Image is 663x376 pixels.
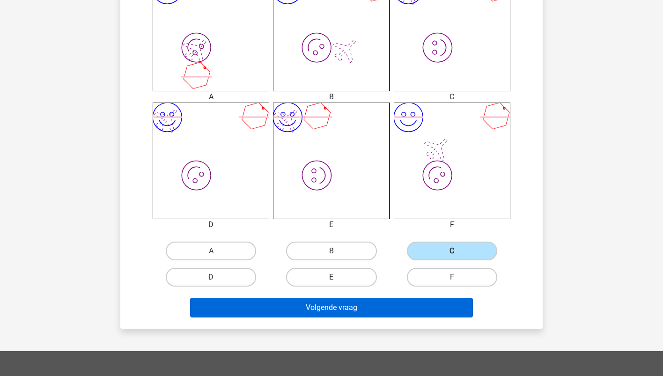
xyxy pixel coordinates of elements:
label: E [286,268,376,287]
label: D [166,268,256,287]
div: B [266,91,397,103]
button: Volgende vraag [190,298,473,317]
label: A [166,242,256,260]
div: E [266,219,397,230]
div: F [387,219,517,230]
label: C [407,242,497,260]
label: F [407,268,497,287]
label: B [286,242,376,260]
div: A [146,91,276,103]
div: C [387,91,517,103]
div: D [146,219,276,230]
